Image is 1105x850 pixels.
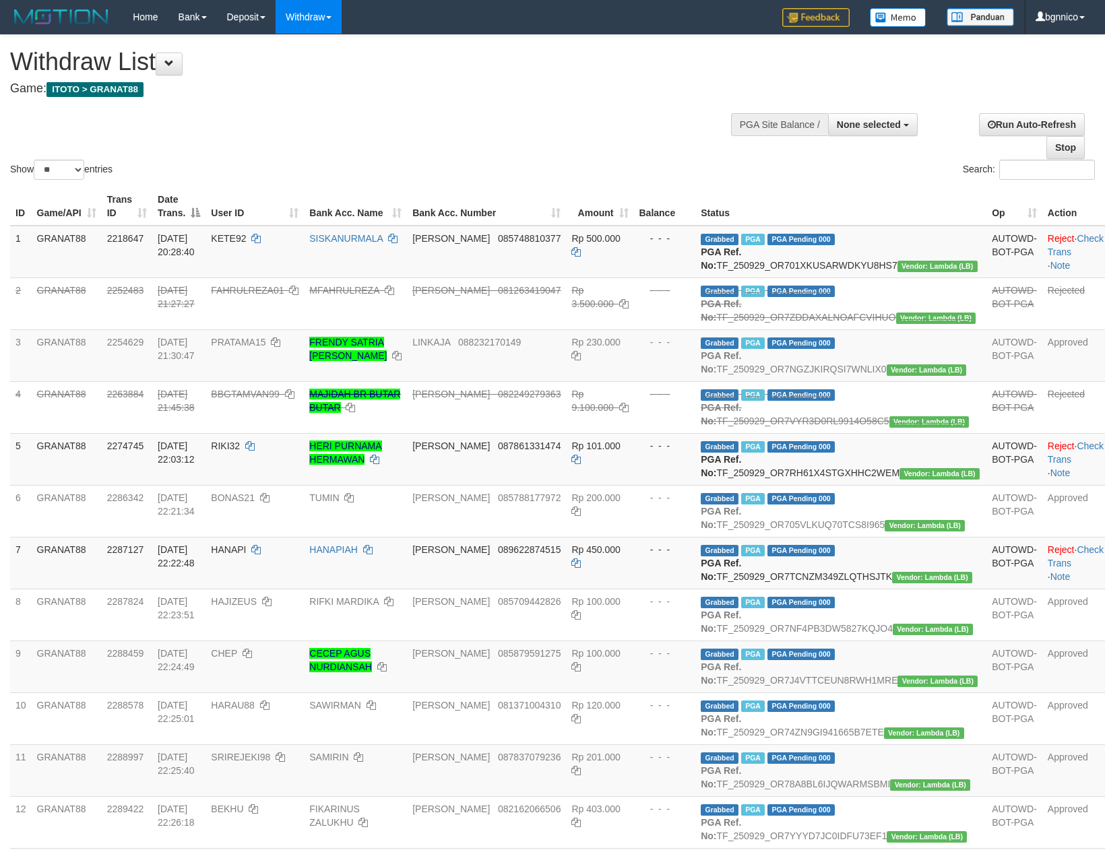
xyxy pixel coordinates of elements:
a: SISKANURMALA [309,233,383,244]
span: Rp 201.000 [571,752,620,762]
div: - - - [639,698,691,712]
select: Showentries [34,160,84,180]
span: [DATE] 22:22:48 [158,544,195,568]
img: Feedback.jpg [782,8,850,27]
span: Vendor URL: https://dashboard.q2checkout.com/secure [890,779,970,791]
span: [DATE] 22:03:12 [158,440,195,465]
span: PGA Pending [767,597,835,608]
span: HAJIZEUS [211,596,257,607]
span: Grabbed [701,337,738,349]
span: HARAU88 [211,700,255,711]
span: [PERSON_NAME] [412,804,490,814]
span: 2274745 [107,440,144,451]
span: Grabbed [701,649,738,660]
span: Copy 085748810377 to clipboard [498,233,561,244]
td: AUTOWD-BOT-PGA [986,485,1042,537]
span: [PERSON_NAME] [412,440,490,451]
td: TF_250929_OR701XKUSARWDKYU8HS7 [695,226,986,278]
span: Rp 230.000 [571,337,620,348]
b: PGA Ref. No: [701,350,741,374]
td: AUTOWD-BOT-PGA [986,796,1042,848]
a: RIFKI MARDIKA [309,596,379,607]
span: [PERSON_NAME] [412,544,490,555]
span: Grabbed [701,597,738,608]
h4: Game: [10,82,723,96]
td: TF_250929_OR78A8BL6IJQWARMSBMI [695,744,986,796]
b: PGA Ref. No: [701,817,741,841]
span: PRATAMA15 [211,337,265,348]
a: Reject [1048,233,1075,244]
span: [DATE] 22:25:01 [158,700,195,724]
span: 2287824 [107,596,144,607]
span: Rp 9.100.000 [571,389,613,413]
td: GRANAT88 [32,692,102,744]
td: TF_250929_OR74ZN9GI941665B7ETE [695,692,986,744]
span: Grabbed [701,804,738,816]
label: Search: [963,160,1095,180]
a: Note [1050,467,1071,478]
input: Search: [999,160,1095,180]
a: Reject [1048,544,1075,555]
span: Copy 085879591275 to clipboard [498,648,561,659]
b: PGA Ref. No: [701,661,741,686]
td: GRANAT88 [32,589,102,641]
a: HERI PURNAMA HERMAWAN [309,440,381,465]
td: TF_250929_OR7YYYD7JC0IDFU73EF1 [695,796,986,848]
span: HANAPI [211,544,246,555]
label: Show entries [10,160,113,180]
span: KETE92 [211,233,246,244]
div: - - - [639,387,691,401]
span: Copy 085788177972 to clipboard [498,492,561,503]
span: Vendor URL: https://dashboard.q2checkout.com/secure [885,520,965,531]
span: 2288578 [107,700,144,711]
div: - - - [639,750,691,764]
h1: Withdraw List [10,48,723,75]
td: 8 [10,589,32,641]
a: Note [1050,571,1071,582]
td: TF_250929_OR7J4VTTCEUN8RWH1MRE [695,641,986,692]
th: ID [10,187,32,226]
span: BEKHU [211,804,243,814]
span: Copy 087861331474 to clipboard [498,440,561,451]
a: Reject [1048,440,1075,451]
span: [PERSON_NAME] [412,233,490,244]
b: PGA Ref. No: [701,298,741,323]
span: CHEP [211,648,237,659]
td: TF_250929_OR7RH61X4STGXHHC2WEM [695,433,986,485]
td: GRANAT88 [32,433,102,485]
a: Stop [1046,136,1085,159]
span: [PERSON_NAME] [412,389,490,399]
div: - - - [639,647,691,660]
span: PGA Pending [767,804,835,816]
span: Marked by bgnjimi [741,441,765,453]
span: 2252483 [107,285,144,296]
td: GRANAT88 [32,329,102,381]
div: - - - [639,491,691,504]
span: Rp 120.000 [571,700,620,711]
div: - - - [639,335,691,349]
td: 9 [10,641,32,692]
span: 2218647 [107,233,144,244]
a: SAMIRIN [309,752,348,762]
span: PGA Pending [767,545,835,556]
span: [PERSON_NAME] [412,596,490,607]
span: FAHRULREZA01 [211,285,284,296]
td: 2 [10,277,32,329]
span: Grabbed [701,493,738,504]
span: Rp 500.000 [571,233,620,244]
span: PGA Pending [767,234,835,245]
span: Marked by bgnjimi [741,286,765,297]
span: Marked by bgnjimi [741,337,765,349]
span: Copy 082162066506 to clipboard [498,804,561,814]
th: Date Trans.: activate to sort column descending [152,187,206,226]
img: Button%20Memo.svg [870,8,926,27]
span: Rp 100.000 [571,596,620,607]
span: Marked by bgnjimi [741,700,765,712]
td: AUTOWD-BOT-PGA [986,641,1042,692]
th: Balance [634,187,696,226]
span: [DATE] 22:25:40 [158,752,195,776]
span: Grabbed [701,389,738,401]
img: MOTION_logo.png [10,7,113,27]
td: TF_250929_OR7TCNZM349ZLQTHSJTK [695,537,986,589]
a: Check Trans [1048,544,1104,568]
